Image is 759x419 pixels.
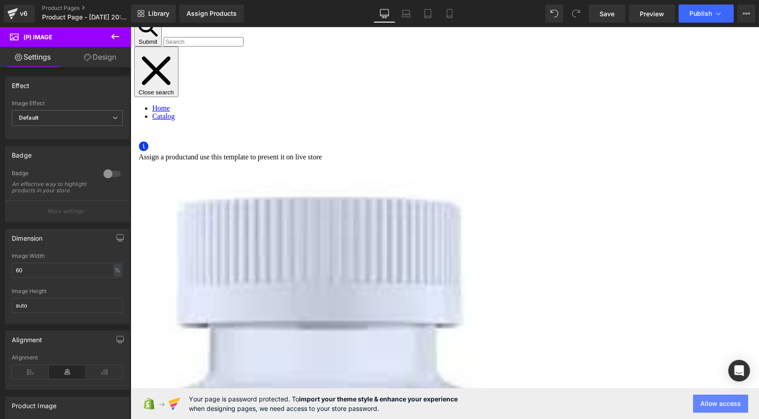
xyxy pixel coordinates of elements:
[8,126,192,134] span: and use this template to present it on live store
[8,11,27,18] span: Submit
[67,47,133,67] a: Design
[12,397,56,410] div: Product Image
[42,14,129,21] span: Product Page - [DATE] 20:31:48
[113,264,122,276] div: %
[12,100,123,107] div: Image Effect
[22,77,39,85] a: Home
[629,5,675,23] a: Preview
[12,298,123,313] input: auto
[439,5,460,23] a: Mobile
[12,354,123,361] div: Alignment
[8,62,43,69] span: Close search
[545,5,563,23] button: Undo
[728,360,750,382] div: Open Intercom Messenger
[640,9,664,19] span: Preview
[12,170,94,179] div: Badge
[18,8,29,19] div: v6
[48,207,84,215] p: More settings
[189,394,458,413] span: Your page is password protected. To when designing pages, we need access to your store password.
[12,288,123,294] div: Image Height
[5,200,129,222] button: More settings
[12,331,42,344] div: Alignment
[600,9,614,19] span: Save
[131,5,176,23] a: New Library
[299,395,458,403] strong: import your theme style & enhance your experience
[693,395,748,413] button: Allow access
[33,10,113,19] input: Search
[12,146,32,159] div: Badge
[23,33,52,41] span: (P) Image
[689,10,712,17] span: Publish
[12,77,29,89] div: Effect
[417,5,439,23] a: Tablet
[374,5,395,23] a: Desktop
[187,10,237,17] div: Assign Products
[22,85,44,93] a: Catalog
[19,114,38,121] b: Default
[12,181,93,194] div: An effective way to highlight products in your store
[679,5,734,23] button: Publish
[4,19,48,70] button: Close search
[567,5,585,23] button: Redo
[4,5,35,23] a: v6
[148,9,169,18] span: Library
[12,263,123,278] input: auto
[8,126,57,134] span: Assign a product
[737,5,755,23] button: More
[12,229,43,242] div: Dimension
[42,5,146,12] a: Product Pages
[395,5,417,23] a: Laptop
[12,253,123,259] div: Image Width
